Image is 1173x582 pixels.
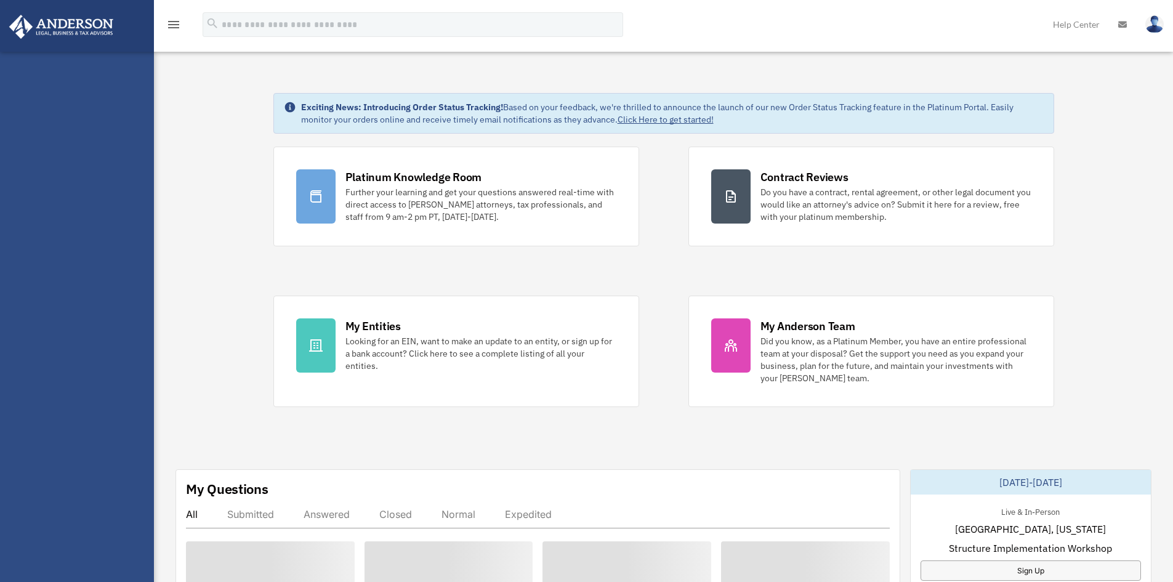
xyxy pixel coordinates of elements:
a: Contract Reviews Do you have a contract, rental agreement, or other legal document you would like... [688,147,1054,246]
div: Further your learning and get your questions answered real-time with direct access to [PERSON_NAM... [345,186,616,223]
div: Submitted [227,508,274,520]
div: Closed [379,508,412,520]
div: My Questions [186,480,268,498]
i: menu [166,17,181,32]
img: Anderson Advisors Platinum Portal [6,15,117,39]
a: My Anderson Team Did you know, as a Platinum Member, you have an entire professional team at your... [688,296,1054,407]
div: Platinum Knowledge Room [345,169,482,185]
div: Did you know, as a Platinum Member, you have an entire professional team at your disposal? Get th... [760,335,1031,384]
div: Answered [304,508,350,520]
div: My Entities [345,318,401,334]
a: Platinum Knowledge Room Further your learning and get your questions answered real-time with dire... [273,147,639,246]
div: [DATE]-[DATE] [911,470,1151,495]
div: Normal [441,508,475,520]
div: Contract Reviews [760,169,849,185]
strong: Exciting News: Introducing Order Status Tracking! [301,102,503,113]
span: Structure Implementation Workshop [949,541,1112,556]
div: Based on your feedback, we're thrilled to announce the launch of our new Order Status Tracking fe... [301,101,1044,126]
a: menu [166,22,181,32]
a: My Entities Looking for an EIN, want to make an update to an entity, or sign up for a bank accoun... [273,296,639,407]
a: Click Here to get started! [618,114,714,125]
div: My Anderson Team [760,318,855,334]
div: Expedited [505,508,552,520]
div: All [186,508,198,520]
div: Do you have a contract, rental agreement, or other legal document you would like an attorney's ad... [760,186,1031,223]
a: Sign Up [921,560,1141,581]
span: [GEOGRAPHIC_DATA], [US_STATE] [955,522,1106,536]
div: Live & In-Person [991,504,1070,517]
i: search [206,17,219,30]
img: User Pic [1145,15,1164,33]
div: Looking for an EIN, want to make an update to an entity, or sign up for a bank account? Click her... [345,335,616,372]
